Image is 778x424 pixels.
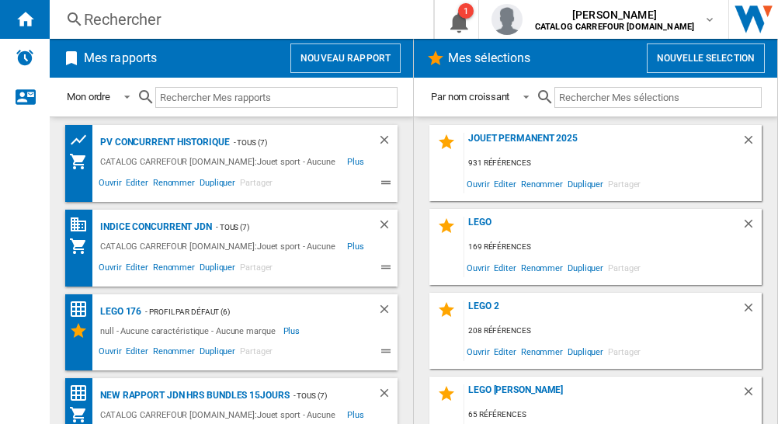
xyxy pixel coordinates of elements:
[445,43,533,73] h2: Mes sélections
[347,237,366,256] span: Plus
[377,217,398,237] div: Supprimer
[155,87,398,108] input: Rechercher Mes rapports
[197,344,238,363] span: Dupliquer
[212,217,346,237] div: - TOUS (7)
[16,48,34,67] img: alerts-logo.svg
[464,173,491,194] span: Ouvrir
[491,173,518,194] span: Editer
[606,341,643,362] span: Partager
[151,260,197,279] span: Renommer
[69,215,96,235] div: Base 100
[123,344,150,363] span: Editer
[96,260,123,279] span: Ouvrir
[123,176,150,194] span: Editer
[347,152,366,172] span: Plus
[565,341,606,362] span: Dupliquer
[69,384,96,403] div: Matrice des prix
[96,217,212,237] div: INDICE CONCURRENT JDN
[464,384,742,405] div: LEGO [PERSON_NAME]
[742,301,762,321] div: Supprimer
[96,302,141,321] div: LEGO 176
[377,302,398,321] div: Supprimer
[464,133,742,154] div: Jouet Permanent 2025
[96,152,347,172] div: CATALOG CARREFOUR [DOMAIN_NAME]:Jouet sport - Aucune caractéristique - 100 marques
[377,133,398,152] div: Supprimer
[197,260,238,279] span: Dupliquer
[606,257,643,278] span: Partager
[464,321,762,341] div: 208 références
[606,173,643,194] span: Partager
[96,237,347,256] div: CATALOG CARREFOUR [DOMAIN_NAME]:Jouet sport - Aucune caractéristique - 96 marques
[647,43,765,73] button: Nouvelle selection
[742,217,762,238] div: Supprimer
[565,257,606,278] span: Dupliquer
[464,238,762,257] div: 169 références
[290,386,346,405] div: - TOUS (7)
[519,173,565,194] span: Renommer
[519,257,565,278] span: Renommer
[238,176,275,194] span: Partager
[69,321,96,340] div: Mes Sélections
[84,9,393,30] div: Rechercher
[81,43,160,73] h2: Mes rapports
[283,321,303,340] span: Plus
[535,7,694,23] span: [PERSON_NAME]
[464,217,742,238] div: Lego
[565,173,606,194] span: Dupliquer
[69,130,96,150] div: Tableau des prix des produits
[238,344,275,363] span: Partager
[197,176,238,194] span: Dupliquer
[491,4,523,35] img: profile.jpg
[491,341,518,362] span: Editer
[742,133,762,154] div: Supprimer
[238,260,275,279] span: Partager
[96,321,283,340] div: null - Aucune caractéristique - Aucune marque
[96,133,230,152] div: PV concurrent historique
[151,344,197,363] span: Renommer
[141,302,346,321] div: - Profil par défaut (6)
[96,176,123,194] span: Ouvrir
[742,384,762,405] div: Supprimer
[69,300,96,319] div: Matrice des prix
[491,257,518,278] span: Editer
[290,43,401,73] button: Nouveau rapport
[519,341,565,362] span: Renommer
[464,341,491,362] span: Ouvrir
[458,3,474,19] div: 1
[554,87,762,108] input: Rechercher Mes sélections
[464,257,491,278] span: Ouvrir
[96,386,290,405] div: New rapport JDN hRS BUNDLES 15jOURS
[464,154,762,173] div: 931 références
[230,133,346,152] div: - TOUS (7)
[151,176,197,194] span: Renommer
[96,344,123,363] span: Ouvrir
[123,260,150,279] span: Editer
[69,237,96,256] div: Mon assortiment
[67,91,110,103] div: Mon ordre
[377,386,398,405] div: Supprimer
[464,301,742,321] div: LEGO 2
[69,152,96,172] div: Mon assortiment
[431,91,509,103] div: Par nom croissant
[535,22,694,32] b: CATALOG CARREFOUR [DOMAIN_NAME]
